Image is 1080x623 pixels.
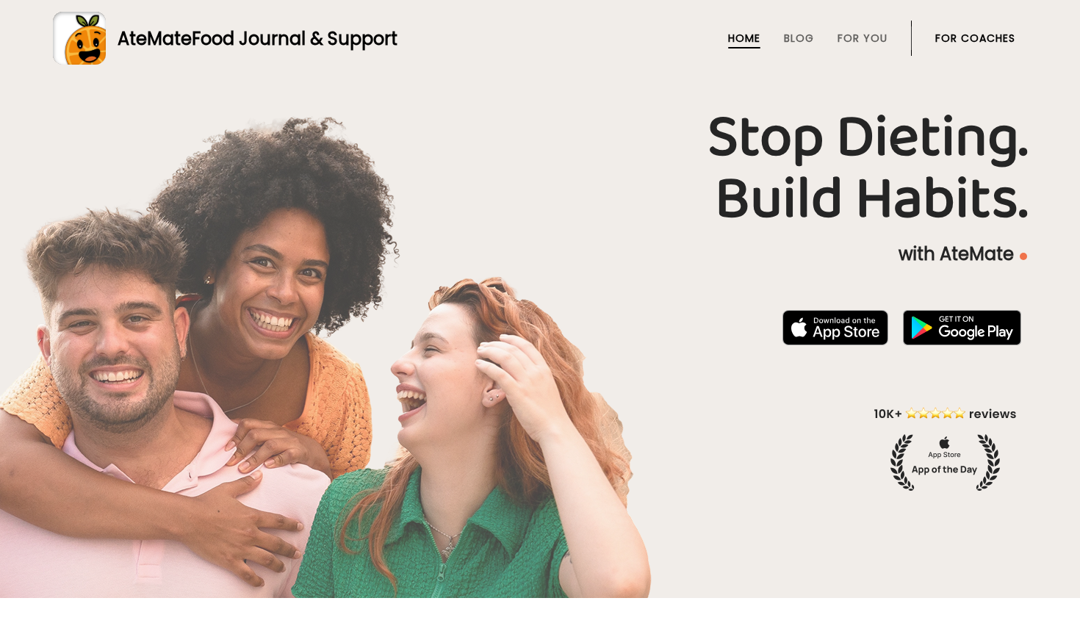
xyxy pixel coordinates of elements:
[728,32,760,44] a: Home
[53,107,1027,231] h1: Stop Dieting. Build Habits.
[106,26,397,51] div: AteMate
[935,32,1015,44] a: For Coaches
[53,12,1027,65] a: AteMateFood Journal & Support
[782,310,888,345] img: badge-download-apple.svg
[192,26,397,51] span: Food Journal & Support
[863,405,1027,491] img: home-hero-appoftheday.png
[784,32,814,44] a: Blog
[903,310,1021,345] img: badge-download-google.png
[53,242,1027,266] p: with AteMate
[838,32,888,44] a: For You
